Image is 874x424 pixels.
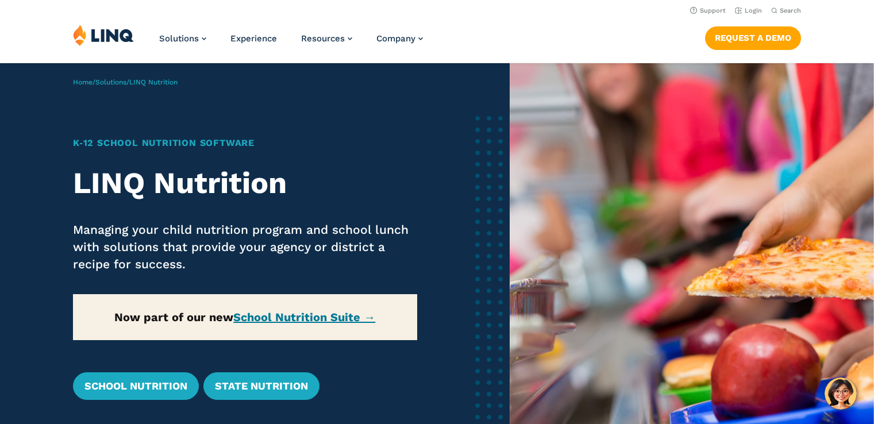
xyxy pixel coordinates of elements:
a: Solutions [159,33,206,44]
a: Home [73,78,93,86]
span: Company [376,33,415,44]
a: State Nutrition [203,372,319,400]
span: Search [780,7,801,14]
a: Company [376,33,423,44]
a: Request a Demo [705,26,801,49]
p: Managing your child nutrition program and school lunch with solutions that provide your agency or... [73,221,417,273]
span: LINQ Nutrition [129,78,178,86]
strong: LINQ Nutrition [73,165,287,201]
h1: K‑12 School Nutrition Software [73,136,417,150]
a: Experience [230,33,277,44]
a: Resources [301,33,352,44]
nav: Button Navigation [705,24,801,49]
nav: Primary Navigation [159,24,423,62]
a: Solutions [95,78,126,86]
img: LINQ | K‑12 Software [73,24,134,46]
a: School Nutrition [73,372,199,400]
a: School Nutrition Suite → [233,310,375,324]
span: Solutions [159,33,199,44]
span: Resources [301,33,345,44]
button: Open Search Bar [771,6,801,15]
strong: Now part of our new [114,310,375,324]
span: / / [73,78,178,86]
button: Hello, have a question? Let’s chat. [825,377,857,410]
a: Support [690,7,726,14]
a: Login [735,7,762,14]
